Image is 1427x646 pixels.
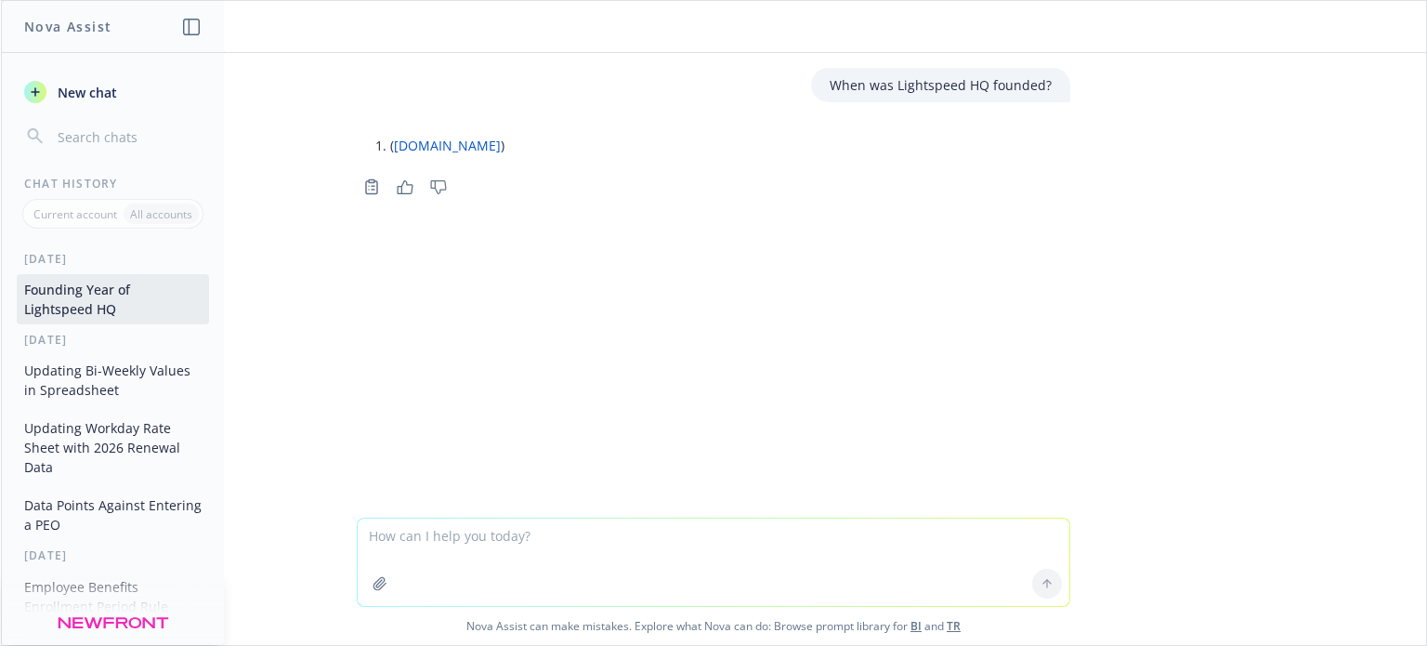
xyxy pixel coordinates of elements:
div: [DATE] [2,629,224,645]
span: Nova Assist can make mistakes. Explore what Nova can do: Browse prompt library for and [8,607,1419,645]
button: Thumbs down [424,174,453,200]
button: Updating Bi-Weekly Values in Spreadsheet [17,355,209,405]
button: Data Points Against Entering a PEO [17,490,209,540]
div: [DATE] [2,332,224,348]
button: Founding Year of Lightspeed HQ [17,274,209,324]
button: Updating Workday Rate Sheet with 2026 Renewal Data [17,413,209,482]
a: BI [910,618,922,634]
li: ( ) [390,132,504,159]
div: [DATE] [2,547,224,563]
p: All accounts [130,206,192,222]
span: New chat [54,83,117,102]
a: TR [947,618,961,634]
div: Chat History [2,176,224,191]
p: Current account [33,206,117,222]
div: [DATE] [2,251,224,267]
p: When was Lightspeed HQ founded? [830,75,1052,95]
svg: Copy to clipboard [363,178,380,195]
a: [DOMAIN_NAME] [394,137,501,154]
button: New chat [17,75,209,109]
button: Employee Benefits Enrollment Period Rule [17,572,209,622]
input: Search chats [54,124,202,150]
h1: Nova Assist [24,17,111,36]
